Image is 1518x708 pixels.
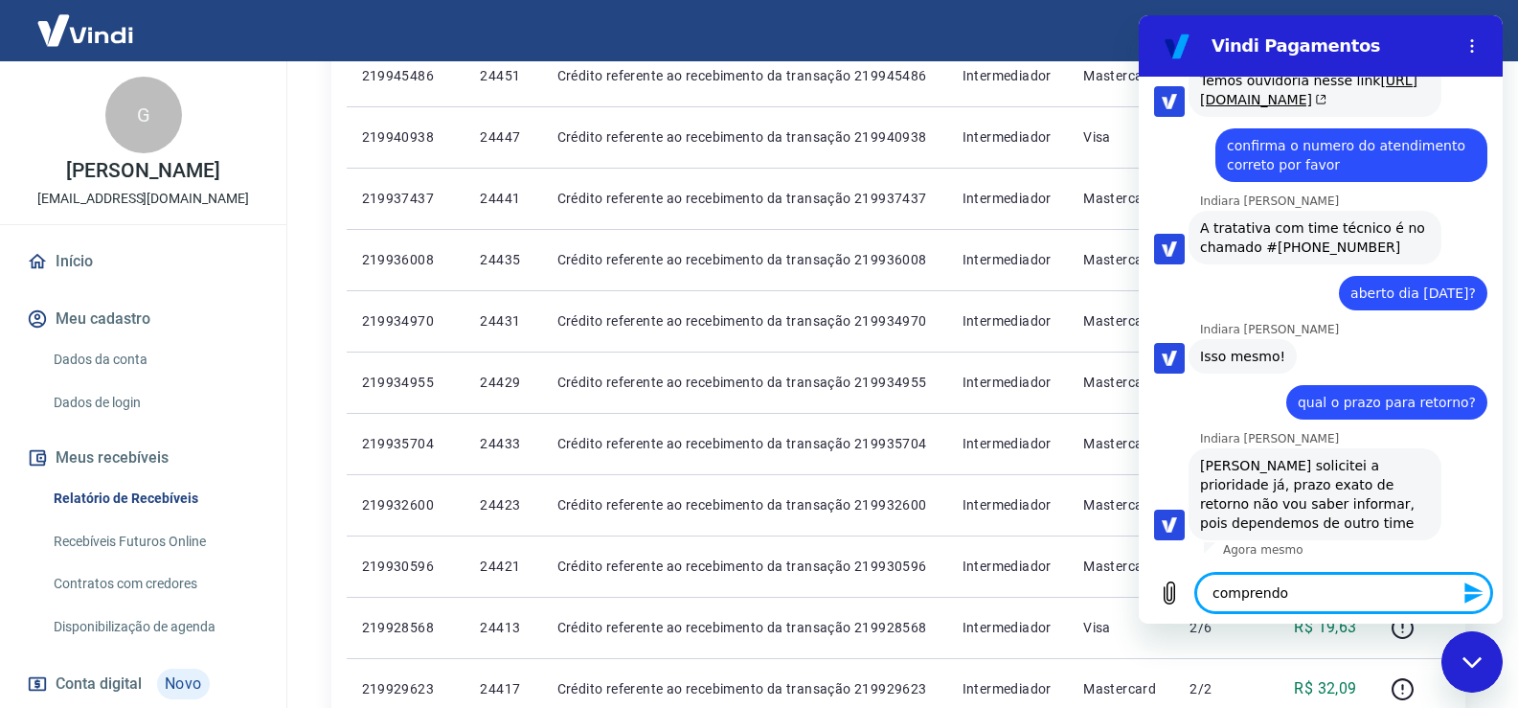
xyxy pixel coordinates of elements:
p: Intermediador [963,66,1054,85]
div: G [105,77,182,153]
p: Crédito referente ao recebimento da transação 219945486 [557,66,932,85]
p: Visa [1083,618,1159,637]
p: Crédito referente ao recebimento da transação 219940938 [557,127,932,147]
p: [EMAIL_ADDRESS][DOMAIN_NAME] [37,189,249,209]
a: Recebíveis Futuros Online [46,522,263,561]
p: Mastercard [1083,311,1159,331]
p: Crédito referente ao recebimento da transação 219928568 [557,618,932,637]
p: Intermediador [963,311,1054,331]
a: Contratos com credores [46,564,263,604]
p: [PERSON_NAME] [66,161,219,181]
span: Conta digital [56,671,142,697]
p: 219928568 [362,618,450,637]
p: Intermediador [963,557,1054,576]
p: 219934970 [362,311,450,331]
a: Disponibilização de agenda [46,607,263,647]
p: R$ 19,63 [1294,616,1356,639]
button: Sair [1426,13,1495,49]
p: 219932600 [362,495,450,514]
p: Mastercard [1083,66,1159,85]
p: Visa [1083,127,1159,147]
p: 24433 [480,434,526,453]
a: Dados de login [46,383,263,423]
iframe: Janela de mensagens [1139,15,1503,624]
p: 24417 [480,679,526,698]
p: 24413 [480,618,526,637]
p: 219936008 [362,250,450,269]
p: 219929623 [362,679,450,698]
p: 219937437 [362,189,450,208]
p: Crédito referente ao recebimento da transação 219932600 [557,495,932,514]
p: 24421 [480,557,526,576]
p: 219945486 [362,66,450,85]
p: Crédito referente ao recebimento da transação 219930596 [557,557,932,576]
p: Intermediador [963,434,1054,453]
p: Intermediador [963,189,1054,208]
a: Dados da conta [46,340,263,379]
p: Crédito referente ao recebimento da transação 219934970 [557,311,932,331]
p: Intermediador [963,495,1054,514]
p: 24429 [480,373,526,392]
p: R$ 32,09 [1294,677,1356,700]
a: Conta digitalNovo [23,661,263,707]
p: Intermediador [963,679,1054,698]
p: Crédito referente ao recebimento da transação 219929623 [557,679,932,698]
p: Intermediador [963,127,1054,147]
p: 219930596 [362,557,450,576]
p: Crédito referente ao recebimento da transação 219937437 [557,189,932,208]
p: 219940938 [362,127,450,147]
button: Meu cadastro [23,298,263,340]
p: 24431 [480,311,526,331]
p: 2/6 [1189,618,1247,637]
p: 219935704 [362,434,450,453]
p: 24447 [480,127,526,147]
p: Mastercard [1083,495,1159,514]
p: 2/2 [1189,679,1247,698]
p: 24441 [480,189,526,208]
span: Novo [157,669,210,699]
p: Mastercard [1083,250,1159,269]
a: Início [23,240,263,283]
p: Mastercard [1083,373,1159,392]
p: Mastercard [1083,189,1159,208]
p: Intermediador [963,373,1054,392]
p: 24435 [480,250,526,269]
p: 24451 [480,66,526,85]
button: Meus recebíveis [23,437,263,479]
p: Intermediador [963,250,1054,269]
img: Vindi [23,1,147,59]
p: Crédito referente ao recebimento da transação 219936008 [557,250,932,269]
iframe: Botão para abrir a janela de mensagens, conversa em andamento [1441,631,1503,693]
p: Mastercard [1083,434,1159,453]
p: Crédito referente ao recebimento da transação 219934955 [557,373,932,392]
p: Intermediador [963,618,1054,637]
a: Relatório de Recebíveis [46,479,263,518]
p: 219934955 [362,373,450,392]
p: Mastercard [1083,557,1159,576]
p: Mastercard [1083,679,1159,698]
p: 24423 [480,495,526,514]
p: Crédito referente ao recebimento da transação 219935704 [557,434,932,453]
